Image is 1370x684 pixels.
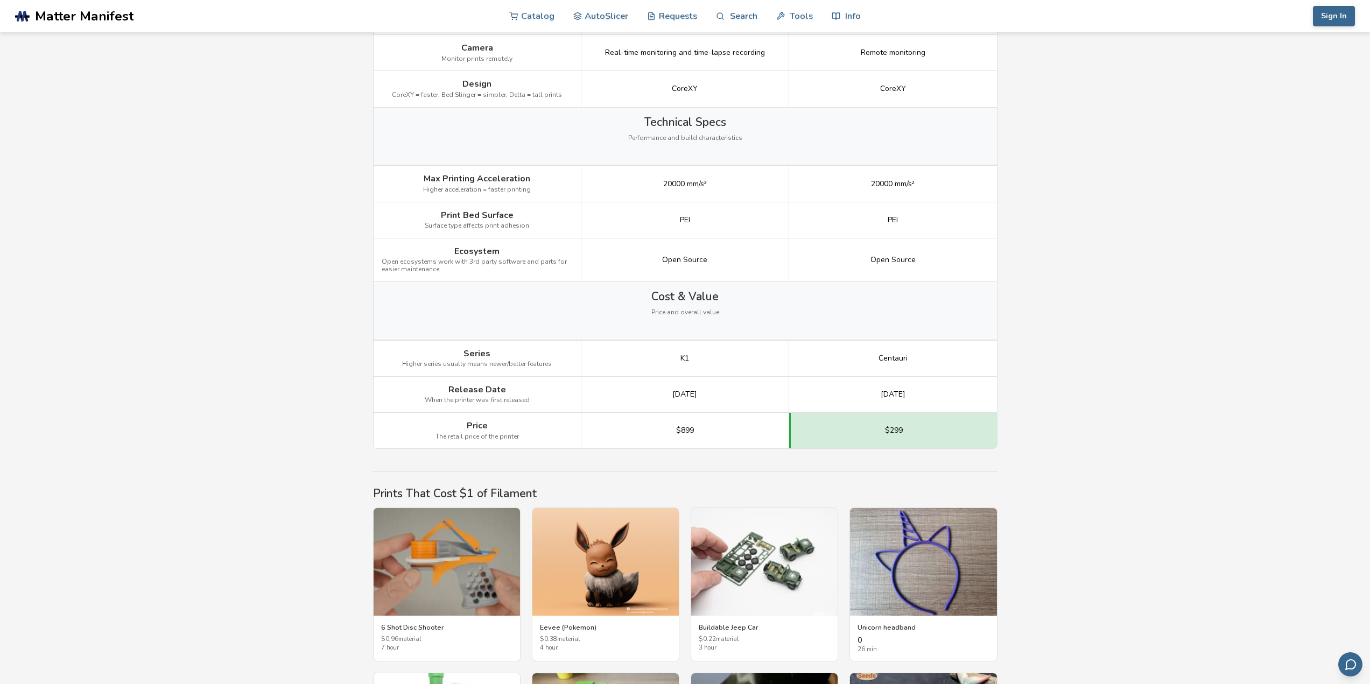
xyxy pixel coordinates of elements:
span: Open Source [870,256,916,264]
span: 4 hour [540,645,671,652]
h2: Prints That Cost $1 of Filament [373,487,997,500]
a: Eevee (Pokemon)Eevee (Pokemon)$0.38material4 hour [532,507,679,661]
img: Unicorn headband [850,508,996,616]
span: Series [463,349,490,358]
span: Higher series usually means newer/better features [402,361,552,368]
span: K1 [680,354,689,363]
button: Send feedback via email [1338,652,1362,676]
button: Sign In [1313,6,1355,26]
span: Price [467,421,488,431]
span: CoreXY [672,84,698,93]
span: Release Date [448,385,506,394]
span: Camera [461,43,493,53]
span: Open ecosystems work with 3rd party software and parts for easier maintenance [382,258,573,273]
span: CoreXY [880,84,906,93]
span: Centauri [879,354,908,363]
span: Open Source [662,256,707,264]
img: Eevee (Pokemon) [532,508,679,616]
span: Remote monitoring [861,48,925,57]
span: Higher acceleration = faster printing [423,186,531,194]
span: Max Printing Acceleration [424,174,530,184]
img: 6 Shot Disc Shooter [374,508,520,616]
span: $ 0.22 material [699,636,830,643]
span: The retail price of the printer [435,433,519,441]
h3: 6 Shot Disc Shooter [381,623,512,632]
span: 3 hour [699,645,830,652]
span: CoreXY = faster, Bed Slinger = simpler, Delta = tall prints [392,91,562,99]
span: [DATE] [881,390,905,399]
span: Technical Specs [644,116,726,129]
span: Price and overall value [651,309,719,316]
span: Monitor prints remotely [441,55,512,63]
span: $299 [885,426,903,435]
h3: Unicorn headband [858,623,989,632]
a: Buildable Jeep CarBuildable Jeep Car$0.22material3 hour [691,507,838,661]
span: $ 0.96 material [381,636,512,643]
span: [DATE] [672,390,697,399]
h3: Eevee (Pokemon) [540,623,671,632]
span: PEI [888,216,898,224]
span: 20000 mm/s² [871,180,915,188]
span: When the printer was first released [425,397,530,404]
a: 6 Shot Disc Shooter6 Shot Disc Shooter$0.96material7 hour [373,507,521,661]
span: Real-time monitoring and time-lapse recording [605,48,765,57]
span: 20000 mm/s² [663,180,707,188]
span: 7 hour [381,645,512,652]
span: Ecosystem [454,246,500,256]
a: Unicorn headbandUnicorn headband026 min [849,507,997,661]
span: $ 0.38 material [540,636,671,643]
span: PEI [680,216,690,224]
img: Buildable Jeep Car [691,508,838,616]
h3: Buildable Jeep Car [699,623,830,632]
span: Matter Manifest [35,9,134,24]
span: $899 [676,426,694,435]
span: Print Bed Surface [441,210,514,220]
span: Surface type affects print adhesion [425,222,529,230]
span: Design [462,79,491,89]
div: 0 [858,636,989,653]
span: Cost & Value [651,290,719,303]
span: Performance and build characteristics [628,135,742,142]
span: 26 min [858,646,989,653]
